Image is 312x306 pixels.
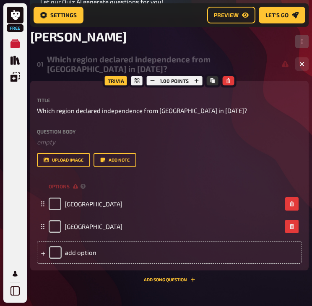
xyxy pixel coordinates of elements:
div: 01 [37,60,44,68]
a: My Quizzes [7,35,23,52]
a: Overlays [7,69,23,85]
span: [GEOGRAPHIC_DATA] [65,223,122,230]
label: Title [37,98,302,103]
span: Preview [214,12,239,18]
a: My Account [7,265,23,282]
button: Add note [94,153,136,167]
div: Trivia [103,74,129,87]
a: Let's go [259,7,305,23]
span: Free [8,26,23,31]
button: Add Song question [144,277,195,282]
button: upload image [37,153,90,167]
span: Let's go [265,12,289,18]
span: [GEOGRAPHIC_DATA] [65,200,122,208]
span: [PERSON_NAME] [30,29,126,44]
div: add option [37,241,302,264]
span: options [49,183,78,190]
span: Settings [50,12,77,18]
button: Change Order [295,35,309,48]
a: Settings [34,7,83,23]
label: Question body [37,129,302,134]
a: Quiz Library [7,52,23,69]
button: Copy [206,76,218,85]
a: Preview [207,7,255,23]
span: Which region declared independence from [GEOGRAPHIC_DATA] in [DATE]? [37,106,247,116]
div: Which region declared independence from [GEOGRAPHIC_DATA] in [DATE]? [47,54,289,74]
div: 1.00 points [144,74,204,87]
